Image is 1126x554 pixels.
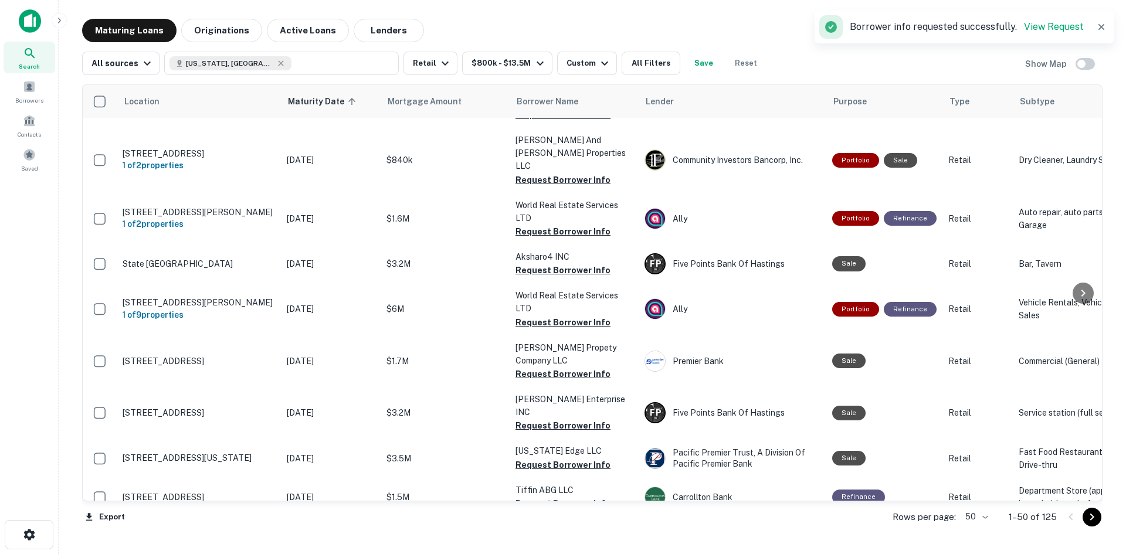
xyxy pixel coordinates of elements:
p: 1–50 of 125 [1009,510,1057,524]
p: Retail [948,212,1007,225]
iframe: Chat Widget [1067,460,1126,516]
p: [STREET_ADDRESS] [123,407,275,418]
h6: 1 of 9 properties [123,308,275,321]
span: Lender [646,94,674,108]
button: All Filters [622,52,680,75]
a: View Request [1024,21,1084,32]
img: picture [645,299,665,319]
p: [US_STATE] Edge LLC [515,444,633,457]
button: Export [82,508,128,526]
p: Borrower info requested successfully. [850,20,1084,34]
span: [US_STATE], [GEOGRAPHIC_DATA] [186,58,274,69]
h6: 1 of 2 properties [123,159,275,172]
button: Request Borrower Info [515,497,611,511]
div: All sources [91,56,154,70]
div: Carrollton Bank [645,487,820,508]
p: Aksharo4 INC [515,250,633,263]
img: picture [645,351,665,371]
p: [DATE] [287,212,375,225]
button: Active Loans [267,19,349,42]
button: All sources [82,52,160,75]
th: Location [117,85,281,118]
p: [DATE] [287,154,375,166]
span: Location [124,94,160,108]
span: Maturity Date [288,94,359,108]
p: [DATE] [287,303,375,315]
p: F P [650,407,661,419]
p: [STREET_ADDRESS][US_STATE] [123,453,275,463]
span: Saved [21,164,38,173]
p: $1.7M [386,355,504,368]
p: Rows per page: [893,510,956,524]
th: Lender [639,85,826,118]
div: Custom [567,56,612,70]
p: [DATE] [287,406,375,419]
p: [DATE] [287,452,375,465]
a: Saved [4,144,55,175]
div: 50 [961,508,990,525]
div: This is a portfolio loan with 9 properties [832,302,879,317]
p: State [GEOGRAPHIC_DATA] [123,259,275,269]
div: Sale [832,451,866,465]
div: Ally [645,208,820,229]
th: Purpose [826,85,942,118]
div: Sale [832,256,866,271]
p: $3.2M [386,406,504,419]
span: Subtype [1020,94,1054,108]
p: Retail [948,257,1007,270]
p: Tiffin ABG LLC [515,484,633,497]
img: picture [645,209,665,229]
p: [DATE] [287,491,375,504]
div: This loan purpose was for refinancing [884,211,937,226]
p: $840k [386,154,504,166]
p: $3.5M [386,452,504,465]
button: Request Borrower Info [515,173,611,187]
div: Five Points Bank Of Hastings [645,402,820,423]
button: Request Borrower Info [515,225,611,239]
img: picture [645,448,665,468]
p: $1.5M [386,491,504,504]
a: Borrowers [4,76,55,107]
div: Five Points Bank Of Hastings [645,253,820,274]
p: F P [650,258,661,270]
button: $800k - $13.5M [462,52,552,75]
p: [PERSON_NAME] Propety Company LLC [515,341,633,367]
p: [PERSON_NAME] Enterprise INC [515,393,633,419]
div: Pacific Premier Trust, A Division Of Pacific Premier Bank [645,447,820,468]
div: This is a portfolio loan with 2 properties [832,211,879,226]
p: World Real Estate Services LTD [515,199,633,225]
button: Request Borrower Info [515,367,611,381]
div: Community Investors Bancorp, Inc. [645,149,820,171]
button: Save your search to get updates of matches that match your search criteria. [685,52,723,75]
th: Type [942,85,1013,118]
button: Request Borrower Info [515,419,611,433]
a: Contacts [4,110,55,141]
button: Request Borrower Info [515,315,611,329]
span: Type [949,94,969,108]
button: Lenders [354,19,424,42]
img: picture [645,487,665,507]
a: Search [4,42,55,73]
button: Go to next page [1083,508,1101,526]
p: [DATE] [287,257,375,270]
p: Retail [948,406,1007,419]
button: Maturing Loans [82,19,177,42]
p: $3.2M [386,257,504,270]
p: [PERSON_NAME] And [PERSON_NAME] Properties LLC [515,134,633,172]
div: Sale [832,406,866,420]
h6: Show Map [1025,57,1069,70]
p: $1.6M [386,212,504,225]
div: Sale [832,354,866,368]
button: [US_STATE], [GEOGRAPHIC_DATA] [164,52,399,75]
p: World Real Estate Services LTD [515,289,633,315]
p: [STREET_ADDRESS] [123,356,275,366]
span: Borrowers [15,96,43,105]
button: Custom [557,52,617,75]
div: This is a portfolio loan with 2 properties [832,153,879,168]
span: Search [19,62,40,71]
th: Borrower Name [510,85,639,118]
span: Borrower Name [517,94,578,108]
img: picture [645,150,665,170]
